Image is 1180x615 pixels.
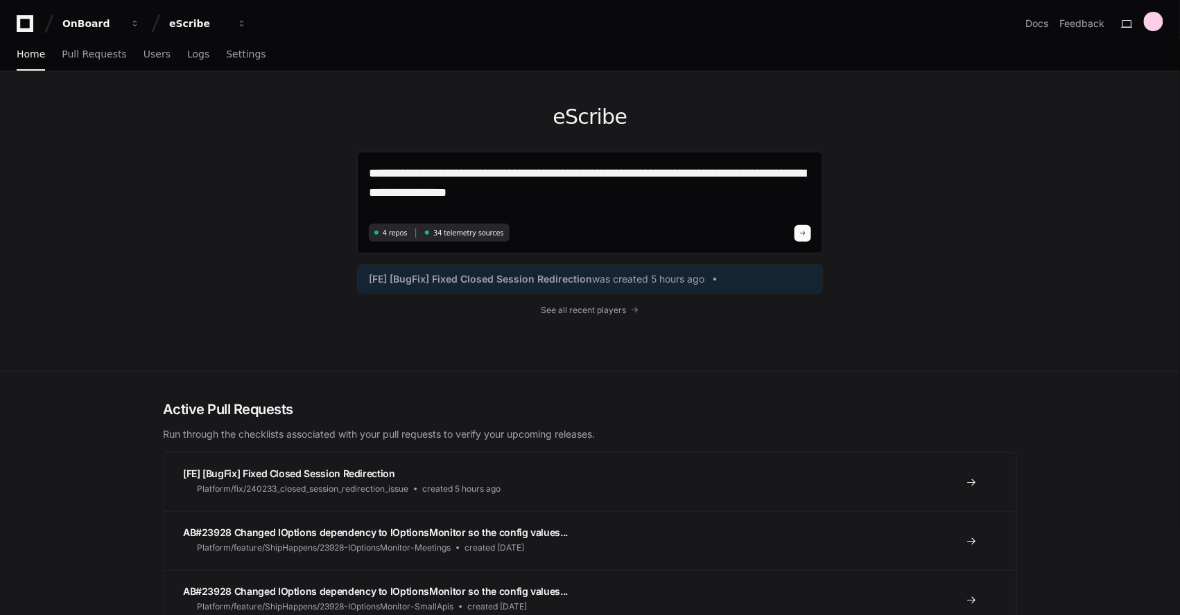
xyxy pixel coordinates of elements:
[226,39,266,71] a: Settings
[467,601,527,612] span: created [DATE]
[62,17,122,30] div: OnBoard
[1060,17,1105,30] button: Feedback
[541,305,627,316] span: See all recent players
[183,526,568,538] span: AB#23928 Changed IOptions dependency to IOptionsMonitor so the config values...
[197,483,408,494] span: Platform/fix/240233_closed_session_redirection_issue
[164,453,1016,511] a: [FE] [BugFix] Fixed Closed Session RedirectionPlatform/fix/240233_closed_session_redirection_issu...
[163,400,1017,419] h2: Active Pull Requests
[433,228,503,238] span: 34 telemetry sources
[197,601,453,612] span: Platform/feature/ShipHappens/23928-IOptionsMonitor-SmallApis
[357,305,823,316] a: See all recent players
[369,272,811,286] a: [FE] [BugFix] Fixed Closed Session Redirectionwas created 5 hours ago
[592,272,704,286] span: was created 5 hours ago
[62,39,126,71] a: Pull Requests
[163,427,1017,441] p: Run through the checklists associated with your pull requests to verify your upcoming releases.
[197,542,451,553] span: Platform/feature/ShipHappens/23928-IOptionsMonitor-Meetings
[187,39,209,71] a: Logs
[183,585,568,597] span: AB#23928 Changed IOptions dependency to IOptionsMonitor so the config values...
[164,511,1016,570] a: AB#23928 Changed IOptions dependency to IOptionsMonitor so the config values...Platform/feature/S...
[164,11,252,36] button: eScribe
[183,467,395,479] span: [FE] [BugFix] Fixed Closed Session Redirection
[357,105,823,130] h1: eScribe
[144,39,171,71] a: Users
[17,39,45,71] a: Home
[169,17,229,30] div: eScribe
[226,50,266,58] span: Settings
[465,542,524,553] span: created [DATE]
[62,50,126,58] span: Pull Requests
[369,272,592,286] span: [FE] [BugFix] Fixed Closed Session Redirection
[17,50,45,58] span: Home
[422,483,501,494] span: created 5 hours ago
[144,50,171,58] span: Users
[1026,17,1049,30] a: Docs
[187,50,209,58] span: Logs
[57,11,146,36] button: OnBoard
[383,228,408,238] span: 4 repos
